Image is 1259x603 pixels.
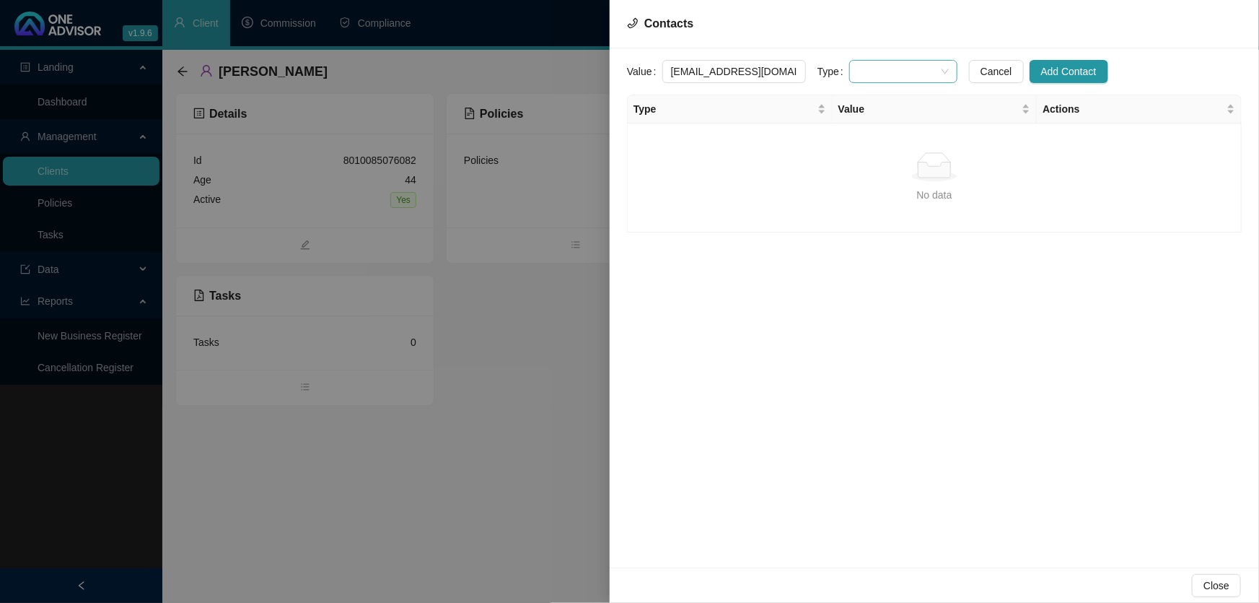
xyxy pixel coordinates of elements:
[644,17,693,30] span: Contacts
[628,95,833,123] th: Type
[1037,95,1242,123] th: Actions
[1041,64,1097,79] span: Add Contact
[1192,574,1241,597] button: Close
[1203,578,1229,594] span: Close
[981,64,1012,79] span: Cancel
[627,60,662,83] label: Value
[833,95,1038,123] th: Value
[1030,60,1108,83] button: Add Contact
[639,187,1229,203] div: No data
[1043,101,1224,117] span: Actions
[633,101,815,117] span: Type
[838,101,1019,117] span: Value
[817,60,849,83] label: Type
[969,60,1024,83] button: Cancel
[627,17,639,29] span: phone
